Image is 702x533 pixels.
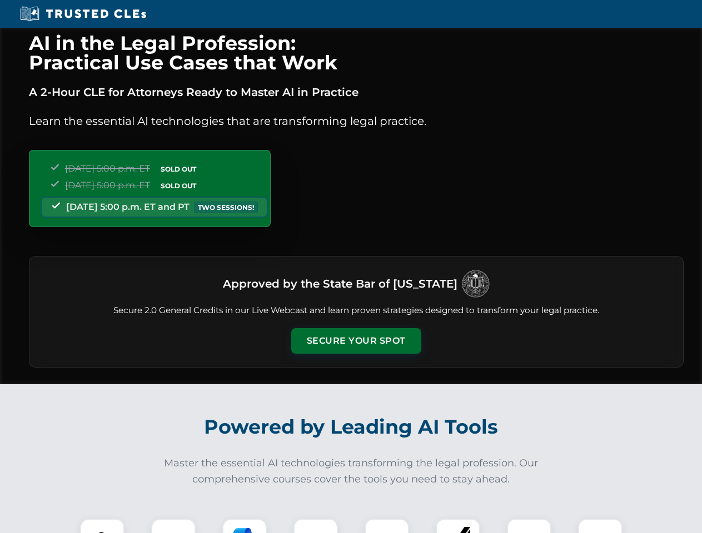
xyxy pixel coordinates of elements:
h1: AI in the Legal Profession: Practical Use Cases that Work [29,33,684,72]
button: Secure Your Spot [291,328,421,354]
span: [DATE] 5:00 p.m. ET [65,163,150,174]
span: SOLD OUT [157,180,200,192]
p: Secure 2.0 General Credits in our Live Webcast and learn proven strategies designed to transform ... [43,304,670,317]
p: Master the essential AI technologies transforming the legal profession. Our comprehensive courses... [157,455,546,487]
img: Logo [462,270,490,298]
span: SOLD OUT [157,163,200,175]
h2: Powered by Leading AI Tools [43,408,659,446]
p: Learn the essential AI technologies that are transforming legal practice. [29,112,684,130]
img: Trusted CLEs [17,6,150,22]
p: A 2-Hour CLE for Attorneys Ready to Master AI in Practice [29,83,684,101]
h3: Approved by the State Bar of [US_STATE] [223,274,457,294]
span: [DATE] 5:00 p.m. ET [65,180,150,190]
